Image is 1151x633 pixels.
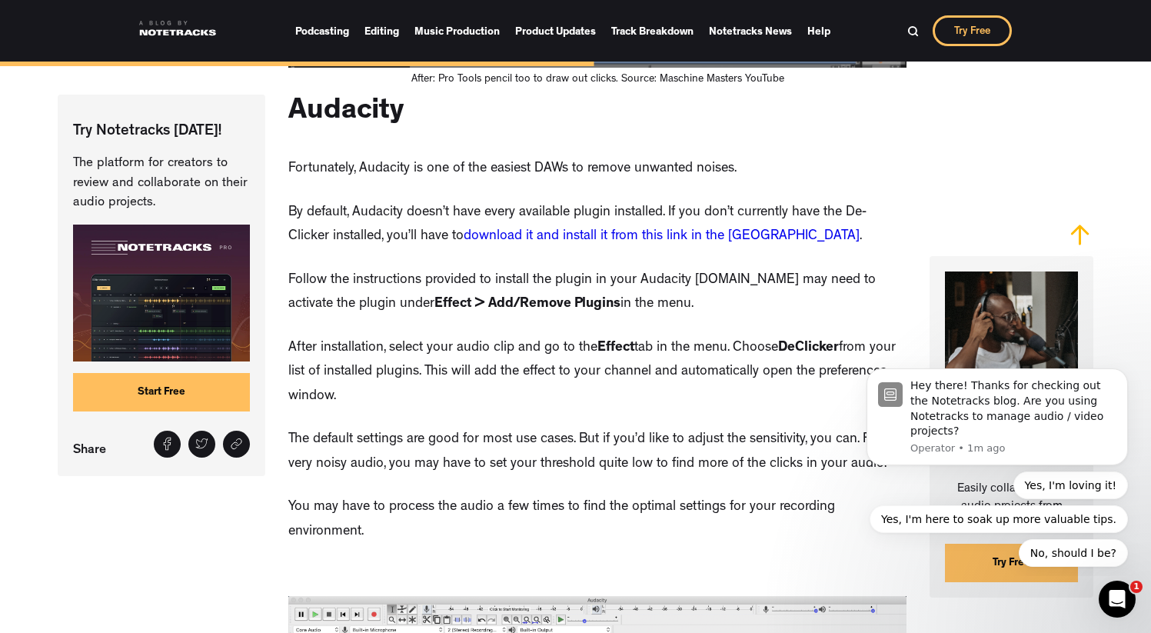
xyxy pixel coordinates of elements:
[907,25,919,37] img: Search Bar
[1099,581,1136,618] iframe: Intercom live chat
[597,341,634,355] strong: Effect
[295,20,349,42] a: Podcasting
[515,20,596,42] a: Product Updates
[73,439,114,461] p: Share
[288,72,906,87] figcaption: After: Pro Tools pencil too to draw out clicks. Source: Maschine Masters YouTube
[288,202,906,250] p: By default, Audacity doesn’t have every available plugin installed. If you don’t currently have t...
[464,230,860,244] a: download it and install it from this link in the [GEOGRAPHIC_DATA]
[933,15,1012,46] a: Try Free
[73,122,250,142] p: Try Notetracks [DATE]!
[288,337,906,410] p: After installation, select your audio clip and go to the tab in the menu. Choose from your list o...
[1130,581,1143,593] span: 1
[288,95,404,132] h2: Audacity
[73,374,250,412] a: Start Free
[843,355,1151,576] iframe: Intercom notifications message
[288,158,737,182] p: Fortunately, Audacity is one of the easiest DAWs to remove unwanted noises.
[288,269,906,318] p: Follow the instructions provided to install the plugin in your Audacity [DOMAIN_NAME] may need to...
[778,341,839,355] strong: DeClicker
[73,154,250,213] p: The platform for creators to review and collaborate on their audio projects.
[434,298,620,312] strong: Effect > Add/Remove Plugins
[230,438,243,451] img: Share link icon
[364,20,399,42] a: Editing
[154,431,181,458] a: Share on Facebook
[188,431,215,458] a: Tweet
[611,20,694,42] a: Track Breakdown
[709,20,792,42] a: Notetracks News
[414,20,500,42] a: Music Production
[288,428,906,477] p: The default settings are good for most use cases. But if you’d like to adjust the sensitivity, yo...
[288,496,906,545] p: You may have to process the audio a few times to find the optimal settings for your recording env...
[807,20,830,42] a: Help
